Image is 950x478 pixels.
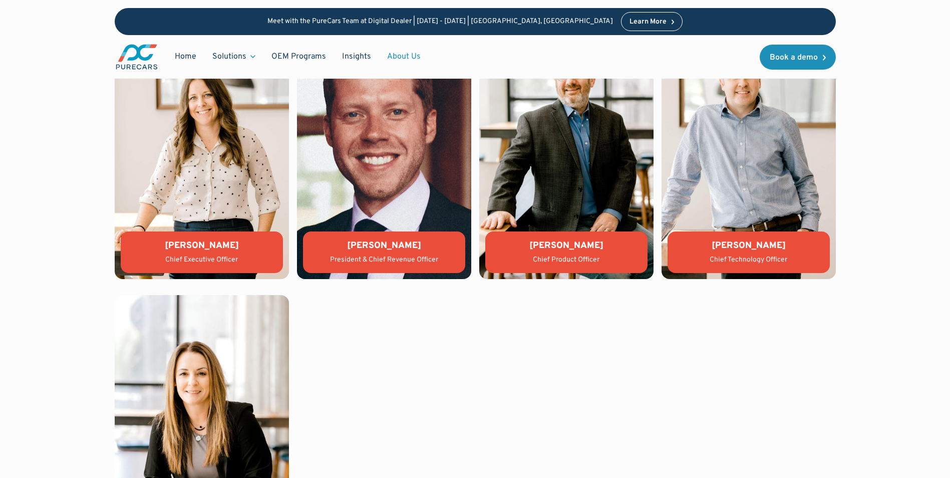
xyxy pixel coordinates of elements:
[676,240,822,252] div: [PERSON_NAME]
[311,240,457,252] div: [PERSON_NAME]
[212,51,246,62] div: Solutions
[760,45,836,70] a: Book a demo
[115,18,289,279] img: Lauren Donalson
[379,47,429,66] a: About Us
[263,47,334,66] a: OEM Programs
[629,19,667,26] div: Learn More
[493,255,640,265] div: Chief Product Officer
[676,255,822,265] div: Chief Technology Officer
[621,12,683,31] a: Learn More
[167,47,204,66] a: Home
[267,18,613,26] p: Meet with the PureCars Team at Digital Dealer | [DATE] - [DATE] | [GEOGRAPHIC_DATA], [GEOGRAPHIC_...
[662,18,836,279] img: Tony Compton
[493,240,640,252] div: [PERSON_NAME]
[204,47,263,66] div: Solutions
[479,18,654,279] img: Matthew Groner
[334,47,379,66] a: Insights
[297,18,471,279] img: Jason Wiley
[129,240,275,252] div: [PERSON_NAME]
[115,43,159,71] a: main
[770,54,818,62] div: Book a demo
[115,43,159,71] img: purecars logo
[311,255,457,265] div: President & Chief Revenue Officer
[129,255,275,265] div: Chief Executive Officer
